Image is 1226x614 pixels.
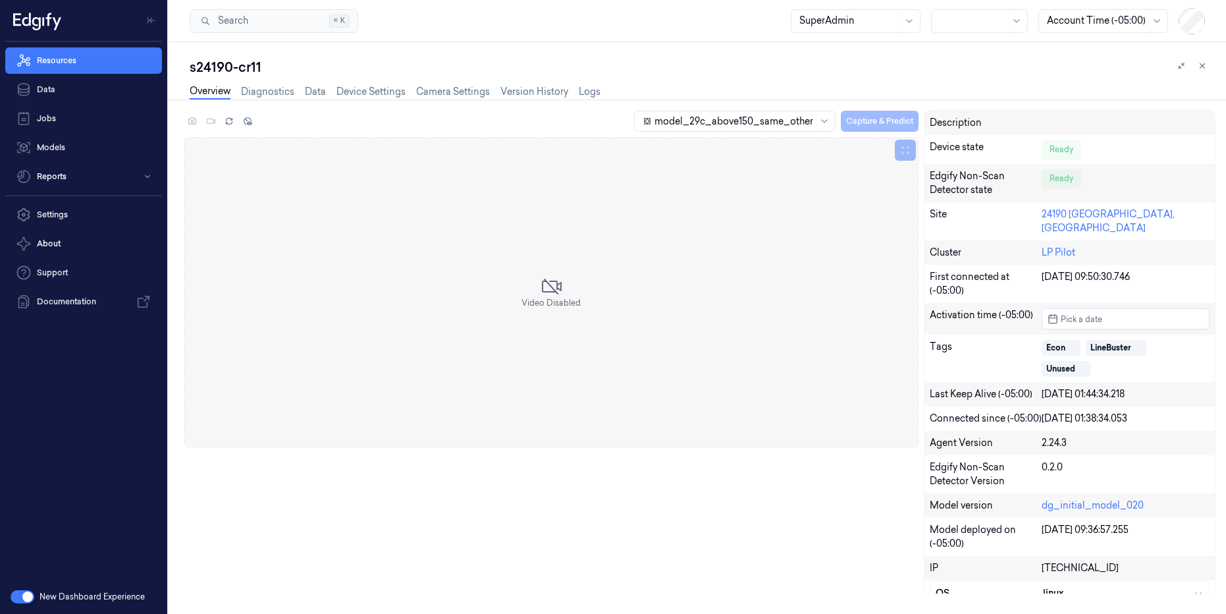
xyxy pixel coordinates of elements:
[1042,308,1210,329] button: Pick a date
[930,246,1042,260] div: Cluster
[930,581,1209,605] button: OSlinux
[930,140,1042,159] div: Device state
[930,387,1042,401] div: Last Keep Alive (-05:00)
[1042,140,1081,159] div: Ready
[1042,169,1081,188] div: Ready
[1090,342,1131,354] div: LineBuster
[1042,246,1075,258] a: LP Pilot
[1042,387,1210,401] div: [DATE] 01:44:34.218
[930,208,1042,235] div: Site
[141,10,162,31] button: Toggle Navigation
[5,231,162,257] button: About
[1042,436,1210,450] div: 2.24.3
[930,499,1042,513] div: Model version
[1046,363,1075,375] div: Unused
[5,47,162,74] a: Resources
[930,308,1042,329] div: Activation time (-05:00)
[416,85,490,99] a: Camera Settings
[5,105,162,132] a: Jobs
[579,85,600,99] a: Logs
[1042,561,1210,575] div: [TECHNICAL_ID]
[930,412,1042,426] div: Connected since (-05:00)
[930,561,1042,575] div: IP
[930,116,1042,130] div: Description
[5,134,162,161] a: Models
[190,58,1215,76] div: s24190-cr11
[190,9,358,33] button: Search⌘K
[1058,313,1102,325] span: Pick a date
[930,340,1042,377] div: Tags
[1042,523,1210,551] div: [DATE] 09:36:57.255
[336,85,406,99] a: Device Settings
[1042,460,1210,488] div: 0.2.0
[1042,412,1210,426] div: [DATE] 01:38:34.053
[1042,499,1144,511] a: dg_initial_model_020
[500,85,568,99] a: Version History
[930,169,1042,197] div: Edgify Non-Scan Detector state
[5,163,162,190] button: Reports
[930,460,1042,488] div: Edgify Non-Scan Detector Version
[190,84,230,99] a: Overview
[1042,208,1175,234] a: 24190 [GEOGRAPHIC_DATA], [GEOGRAPHIC_DATA]
[241,85,294,99] a: Diagnostics
[5,260,162,286] a: Support
[213,14,248,28] span: Search
[5,76,162,103] a: Data
[936,586,1043,600] div: OS
[930,436,1042,450] div: Agent Version
[305,85,326,99] a: Data
[521,297,581,309] span: Video Disabled
[1046,342,1065,354] div: Econ
[930,523,1042,551] div: Model deployed on (-05:00)
[5,202,162,228] a: Settings
[1042,270,1210,298] div: [DATE] 09:50:30.746
[5,289,162,315] a: Documentation
[1043,586,1204,600] div: linux
[930,270,1042,298] div: First connected at (-05:00)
